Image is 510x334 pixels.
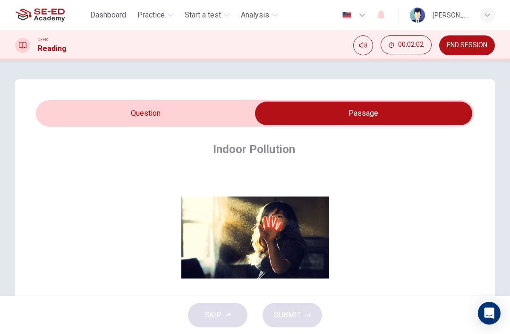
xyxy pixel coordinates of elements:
[86,7,130,24] button: Dashboard
[237,7,281,24] button: Analysis
[439,35,495,55] button: END SESSION
[410,8,425,23] img: Profile picture
[381,35,432,55] div: Hide
[341,12,353,19] img: en
[90,9,126,21] span: Dashboard
[185,9,221,21] span: Start a test
[447,42,487,49] span: END SESSION
[381,35,432,54] button: 00:02:02
[15,6,65,25] img: SE-ED Academy logo
[15,6,86,25] a: SE-ED Academy logo
[398,41,424,49] span: 00:02:02
[181,7,233,24] button: Start a test
[38,43,67,54] h1: Reading
[433,9,468,21] div: [PERSON_NAME]
[353,35,373,55] div: Mute
[241,9,269,21] span: Analysis
[38,36,48,43] span: CEFR
[478,302,501,325] div: Open Intercom Messenger
[134,7,177,24] button: Practice
[137,9,165,21] span: Practice
[213,142,295,157] h4: Indoor Pollution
